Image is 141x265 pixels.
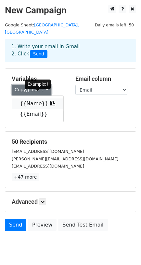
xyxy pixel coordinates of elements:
a: Send [5,219,26,231]
a: Copy/paste... [12,85,51,95]
a: {{Name}} [12,98,63,109]
small: [EMAIL_ADDRESS][DOMAIN_NAME] [12,164,84,169]
a: Preview [28,219,57,231]
h5: Variables [12,75,66,82]
small: Google Sheet: [5,22,79,35]
a: Daily emails left: 50 [93,22,136,27]
span: Daily emails left: 50 [93,22,136,29]
iframe: Chat Widget [109,234,141,265]
small: [PERSON_NAME][EMAIL_ADDRESS][DOMAIN_NAME] [12,156,119,161]
h5: Advanced [12,198,129,205]
span: Send [30,50,47,58]
div: 1. Write your email in Gmail 2. Click [6,43,135,58]
h5: 50 Recipients [12,138,129,145]
a: [GEOGRAPHIC_DATA], [GEOGRAPHIC_DATA] [5,22,79,35]
div: Example: ! [25,80,51,89]
a: {{Email}} [12,109,63,119]
h5: Email column [75,75,129,82]
h2: New Campaign [5,5,136,16]
a: +47 more [12,173,39,181]
a: Send Test Email [58,219,108,231]
small: [EMAIL_ADDRESS][DOMAIN_NAME] [12,149,84,154]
